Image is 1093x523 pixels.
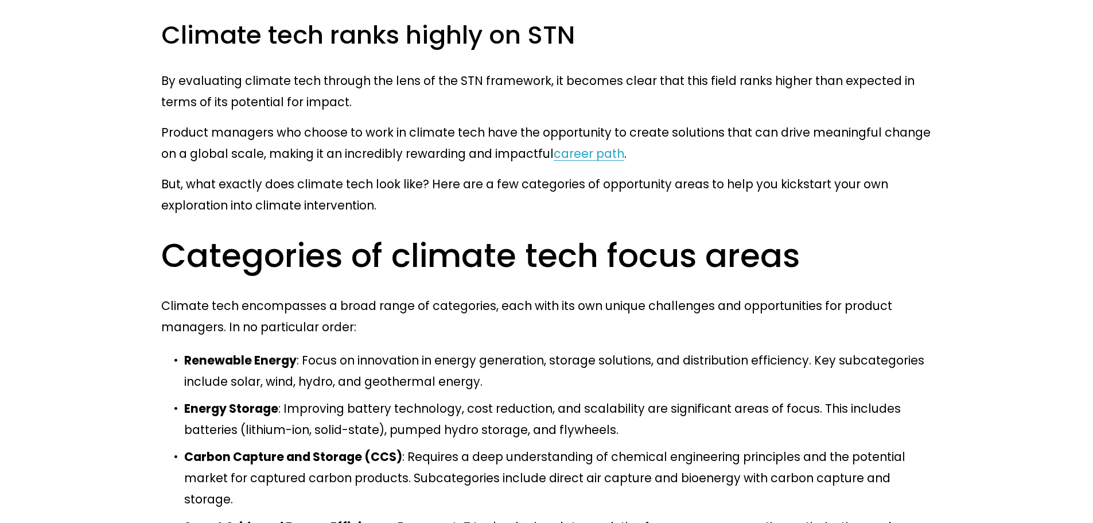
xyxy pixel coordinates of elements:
[184,400,278,417] strong: Energy Storage
[184,350,932,392] p: : Focus on innovation in energy generation, storage solutions, and distribution efficiency. Key s...
[161,122,932,164] p: Product managers who choose to work in climate tech have the opportunity to create solutions that...
[184,446,932,510] p: : Requires a deep understanding of chemical engineering principles and the potential market for c...
[161,295,932,338] p: Climate tech encompasses a broad range of categories, each with its own unique challenges and opp...
[161,234,932,277] h2: Categories of climate tech focus areas
[161,173,932,216] p: But, what exactly does climate tech look like? Here are a few categories of opportunity areas to ...
[161,18,932,52] h3: Climate tech ranks highly on STN
[161,70,932,113] p: By evaluating climate tech through the lens of the STN framework, it becomes clear that this fiel...
[184,398,932,440] p: : Improving battery technology, cost reduction, and scalability are significant areas of focus. T...
[184,448,402,465] strong: Carbon Capture and Storage (CCS)
[554,145,624,162] a: career path
[184,352,297,369] strong: Renewable Energy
